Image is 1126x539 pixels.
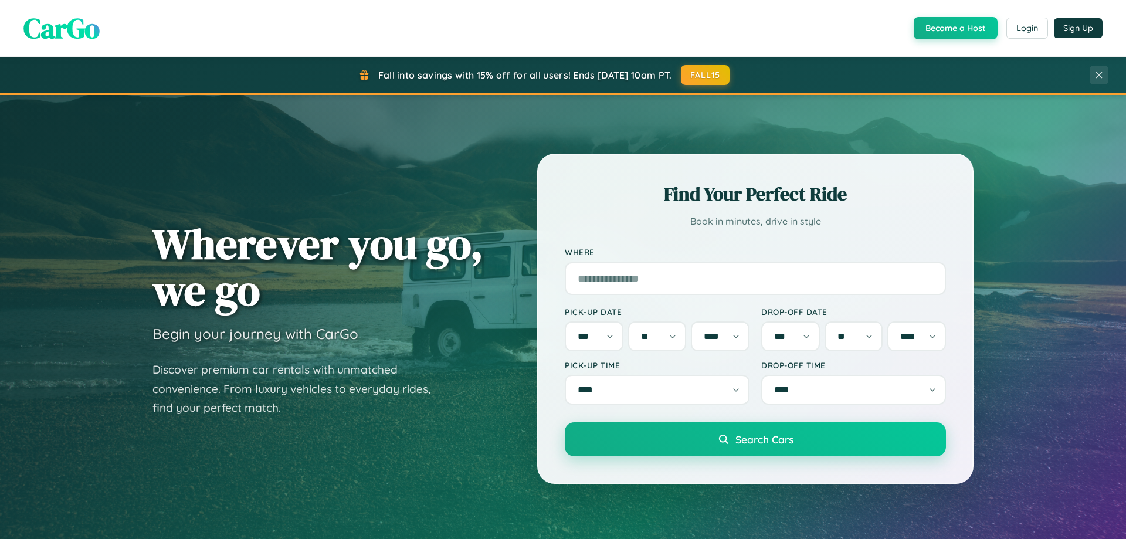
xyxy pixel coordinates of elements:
label: Drop-off Time [761,360,946,370]
p: Book in minutes, drive in style [565,213,946,230]
h2: Find Your Perfect Ride [565,181,946,207]
button: Sign Up [1054,18,1103,38]
label: Pick-up Date [565,307,749,317]
button: Search Cars [565,422,946,456]
button: Login [1006,18,1048,39]
label: Where [565,248,946,257]
p: Discover premium car rentals with unmatched convenience. From luxury vehicles to everyday rides, ... [152,360,446,418]
span: CarGo [23,9,100,48]
label: Pick-up Time [565,360,749,370]
label: Drop-off Date [761,307,946,317]
button: FALL15 [681,65,730,85]
h1: Wherever you go, we go [152,221,483,313]
span: Fall into savings with 15% off for all users! Ends [DATE] 10am PT. [378,69,672,81]
button: Become a Host [914,17,998,39]
h3: Begin your journey with CarGo [152,325,358,343]
span: Search Cars [735,433,793,446]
